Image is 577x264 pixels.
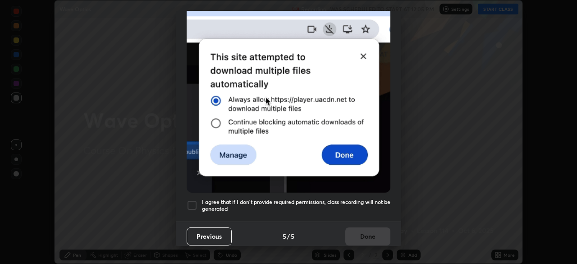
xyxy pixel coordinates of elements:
[187,227,232,245] button: Previous
[287,232,290,241] h4: /
[202,199,390,213] h5: I agree that if I don't provide required permissions, class recording will not be generated
[291,232,294,241] h4: 5
[283,232,286,241] h4: 5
